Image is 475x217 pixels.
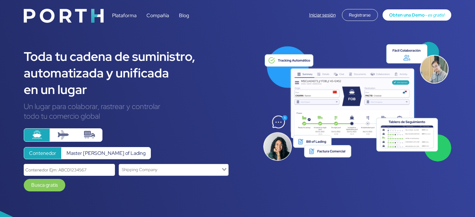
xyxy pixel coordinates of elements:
img: plane.svg [58,129,69,140]
span: Obten una Demo [389,12,425,18]
label: Contenedor [24,147,62,159]
div: en un lugar [24,81,253,98]
div: Search for option [119,164,229,175]
div: Un lugar para colaborar, rastrear y controlar [24,101,253,111]
a: Iniciar sesión [309,12,336,18]
label: Master [PERSON_NAME] of Lading [61,147,151,159]
div: Registrarse [342,9,378,21]
div: todo tu comercio global [24,111,253,121]
span: - es gratis! [425,12,444,18]
a: Obten una Demo- es gratis! [383,9,451,21]
a: Registrarse [342,12,378,18]
a: Plataforma [112,12,136,19]
img: ship.svg [32,129,42,140]
a: Blog [179,12,189,19]
div: Toda tu cadena de suministro, [24,48,253,65]
div: automatizada y unificada [24,65,253,81]
input: Search for option [120,165,220,174]
a: Compañía [146,12,169,19]
a: Busca gratis [24,179,65,191]
img: truck-container.svg [84,129,95,140]
input: Contenedor Ejm: ABCD1234567 [24,164,115,175]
